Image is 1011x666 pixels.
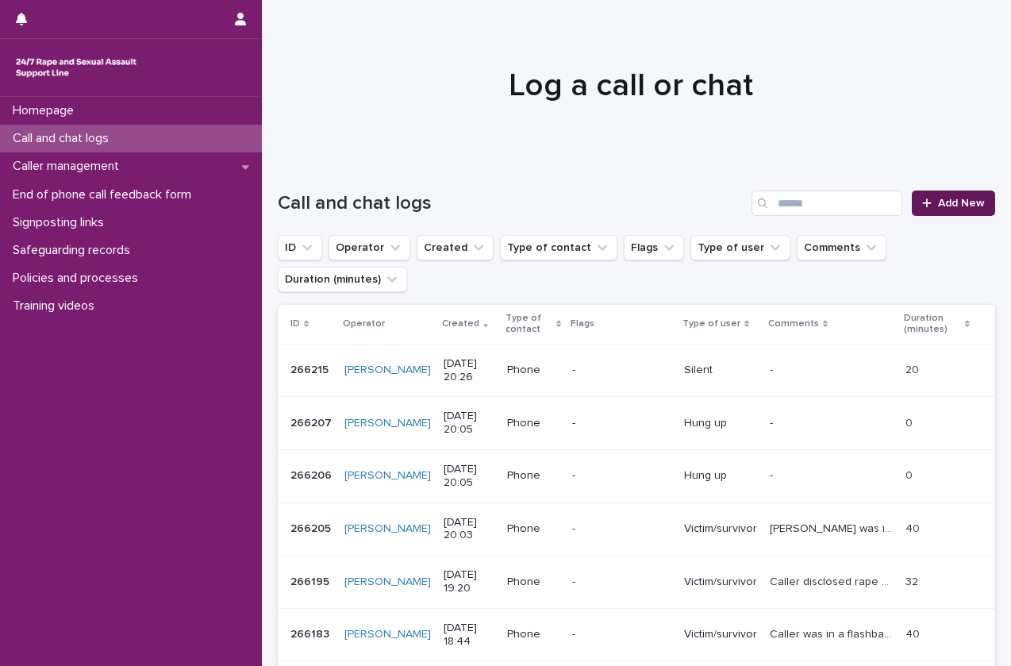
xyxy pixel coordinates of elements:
p: Silent [684,364,757,377]
p: Victim/survivor [684,522,757,536]
p: - [572,469,671,483]
h1: Log a call or chat [278,67,983,105]
span: Add New [938,198,985,209]
p: Phone [507,522,560,536]
img: rhQMoQhaT3yELyF149Cw [13,52,140,83]
p: 0 [905,414,916,430]
p: - [770,466,776,483]
p: [DATE] 20:05 [444,410,494,437]
p: Signposting links [6,215,117,230]
a: [PERSON_NAME] [344,469,431,483]
p: Phone [507,576,560,589]
p: 0 [905,466,916,483]
p: 20 [905,360,922,377]
p: Policies and processes [6,271,151,286]
a: [PERSON_NAME] [344,417,431,430]
p: 266205 [290,519,334,536]
h1: Call and chat logs [278,192,745,215]
p: [DATE] 20:05 [444,463,494,490]
p: Safeguarding records [6,243,143,258]
p: [DATE] 20:03 [444,516,494,543]
p: - [572,576,671,589]
p: 266183 [290,625,333,641]
p: Operator [343,315,385,333]
p: Training videos [6,298,107,314]
p: [DATE] 18:44 [444,622,494,649]
p: 40 [905,625,923,641]
button: Type of user [690,235,790,260]
button: ID [278,235,322,260]
p: Caller was in and out of a flashback throughout the call. They may have fallen asleep at the end. [770,519,895,536]
p: - [572,522,671,536]
p: Victim/survivor [684,576,757,589]
p: Duration (minutes) [904,310,961,339]
a: Add New [912,191,995,216]
p: - [770,414,776,430]
tr: 266206266206 [PERSON_NAME] [DATE] 20:05Phone-Hung up-- 00 [278,449,995,502]
p: Caller disclosed rape by step dad. Caller talked about deteriorating relationships within her fam... [770,572,895,589]
p: Phone [507,469,560,483]
p: Created [442,315,479,333]
p: Type of user [682,315,740,333]
p: - [770,360,776,377]
p: 266215 [290,360,332,377]
p: ID [290,315,300,333]
p: End of phone call feedback form [6,187,204,202]
p: [DATE] 19:20 [444,568,494,595]
p: - [572,417,671,430]
a: [PERSON_NAME] [344,576,431,589]
p: [DATE] 20:26 [444,357,494,384]
input: Search [752,191,902,216]
p: Phone [507,417,560,430]
tr: 266205266205 [PERSON_NAME] [DATE] 20:03Phone-Victim/survivor[PERSON_NAME] was in and out of a fla... [278,502,995,556]
p: Homepage [6,103,86,118]
p: 266195 [290,572,333,589]
p: Caller management [6,159,132,174]
p: Hung up [684,417,757,430]
p: Flags [571,315,594,333]
button: Operator [329,235,410,260]
p: Hung up [684,469,757,483]
p: 266207 [290,414,335,430]
p: Victim/survivor [684,628,757,641]
p: Caller was in a flashback. We went through various grounding techniques. [770,625,895,641]
p: - [572,628,671,641]
tr: 266195266195 [PERSON_NAME] [DATE] 19:20Phone-Victim/survivorCaller disclosed rape by step dad. [P... [278,556,995,609]
button: Created [417,235,494,260]
button: Flags [624,235,684,260]
p: Call and chat logs [6,131,121,146]
tr: 266215266215 [PERSON_NAME] [DATE] 20:26Phone-Silent-- 2020 [278,344,995,397]
p: Type of contact [505,310,552,339]
p: Phone [507,364,560,377]
p: - [572,364,671,377]
a: [PERSON_NAME] [344,522,431,536]
button: Duration (minutes) [278,267,407,292]
p: 266206 [290,466,335,483]
a: [PERSON_NAME] [344,628,431,641]
a: [PERSON_NAME] [344,364,431,377]
button: Type of contact [500,235,617,260]
tr: 266207266207 [PERSON_NAME] [DATE] 20:05Phone-Hung up-- 00 [278,397,995,450]
tr: 266183266183 [PERSON_NAME] [DATE] 18:44Phone-Victim/survivorCaller was in a flashback. We went th... [278,608,995,661]
button: Comments [797,235,886,260]
p: 40 [905,519,923,536]
p: Phone [507,628,560,641]
p: 32 [905,572,921,589]
p: Comments [768,315,819,333]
